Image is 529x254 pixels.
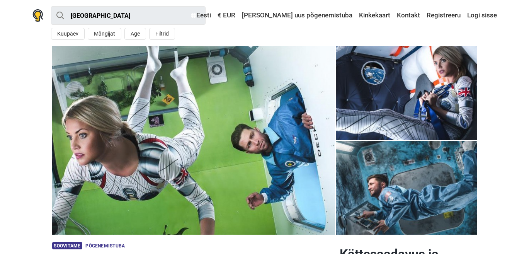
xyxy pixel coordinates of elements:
[51,6,206,25] input: proovi “Tallinn”
[189,9,213,22] a: Eesti
[336,46,477,140] a: Gravity photo 3
[191,13,196,18] img: Eesti
[425,9,463,22] a: Registreeru
[336,141,477,235] img: Gravity photo 5
[216,9,237,22] a: € EUR
[395,9,422,22] a: Kontakt
[85,243,125,249] span: Põgenemistuba
[52,46,335,235] img: Gravity photo 10
[88,28,121,40] button: Mängijat
[336,141,477,235] a: Gravity photo 4
[124,28,146,40] button: Age
[336,46,477,140] img: Gravity photo 4
[357,9,392,22] a: Kinkekaart
[240,9,354,22] a: [PERSON_NAME] uus põgenemistuba
[149,28,175,40] button: Filtrid
[51,28,85,40] button: Kuupäev
[52,46,335,235] a: Gravity photo 9
[465,9,497,22] a: Logi sisse
[32,9,43,22] img: Nowescape logo
[52,242,83,249] span: Soovitame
